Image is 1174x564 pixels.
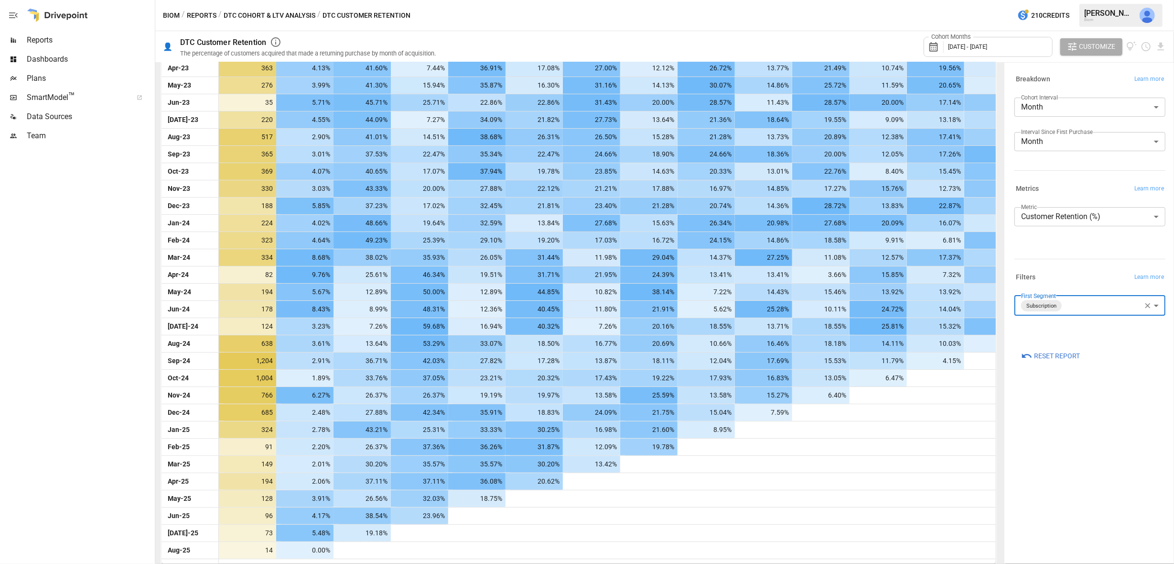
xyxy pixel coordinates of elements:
[166,301,214,318] span: Jun-24
[682,232,733,249] span: 24.15%
[510,318,561,335] span: 40.32%
[453,60,504,77] span: 36.91%
[912,77,962,94] span: 20.65%
[969,129,1020,145] span: 16.05%
[969,318,1020,335] span: 19.35%
[166,232,214,249] span: Feb-24
[740,146,790,163] span: 18.36%
[1140,8,1155,23] div: Will Gahagan
[224,318,274,335] span: 124
[682,198,733,214] span: 20.74%
[166,60,214,77] span: Apr-23
[453,284,504,300] span: 12.89%
[1084,9,1134,18] div: [PERSON_NAME]
[1021,128,1093,136] label: Interval Since First Purchase
[682,249,733,266] span: 14.37%
[396,163,446,180] span: 17.07%
[1014,347,1087,365] button: Reset Report
[396,266,446,283] span: 46.34%
[912,111,962,128] span: 13.18%
[1016,74,1050,85] h6: Breakdown
[510,232,561,249] span: 19.20%
[797,318,848,335] span: 18.55%
[912,232,962,249] span: 6.81%
[224,335,274,352] span: 638
[510,266,561,283] span: 31.71%
[27,73,153,84] span: Plans
[682,77,733,94] span: 30.07%
[166,249,214,266] span: Mar-24
[797,146,848,163] span: 20.00%
[568,318,618,335] span: 7.26%
[338,301,389,318] span: 8.99%
[281,232,332,249] span: 4.64%
[682,129,733,145] span: 21.28%
[453,77,504,94] span: 35.87%
[854,94,905,111] span: 20.00%
[281,335,332,352] span: 3.61%
[625,232,676,249] span: 16.72%
[797,249,848,266] span: 11.08%
[396,318,446,335] span: 59.68%
[797,198,848,214] span: 28.72%
[163,10,180,22] button: Biom
[797,335,848,352] span: 18.18%
[182,10,185,22] div: /
[969,60,1020,77] span: 10.74%
[1031,10,1069,22] span: 210 Credits
[180,38,266,47] div: DTC Customer Retention
[969,180,1020,197] span: 18.48%
[218,10,222,22] div: /
[510,198,561,214] span: 21.81%
[912,249,962,266] span: 17.37%
[568,249,618,266] span: 11.98%
[510,60,561,77] span: 17.08%
[948,43,987,50] span: [DATE] - [DATE]
[163,42,172,51] div: 👤
[224,94,274,111] span: 35
[396,60,446,77] span: 7.44%
[929,33,973,41] label: Cohort Months
[224,129,274,145] span: 517
[854,77,905,94] span: 11.59%
[797,266,848,283] span: 3.66%
[338,232,389,249] span: 49.23%
[912,198,962,214] span: 22.87%
[854,249,905,266] span: 12.57%
[281,129,332,145] span: 2.90%
[338,111,389,128] span: 44.09%
[224,266,274,283] span: 82
[682,335,733,352] span: 10.66%
[854,335,905,352] span: 14.11%
[969,215,1020,232] span: 12.05%
[338,249,389,266] span: 38.02%
[224,77,274,94] span: 276
[969,94,1020,111] span: 17.14%
[187,10,216,22] button: Reports
[510,77,561,94] span: 16.30%
[854,301,905,318] span: 24.72%
[224,111,274,128] span: 220
[68,90,75,102] span: ™
[969,301,1020,318] span: 15.17%
[281,146,332,163] span: 3.01%
[396,232,446,249] span: 25.39%
[1134,273,1164,282] span: Learn more
[854,111,905,128] span: 9.09%
[854,163,905,180] span: 8.40%
[568,284,618,300] span: 10.82%
[281,180,332,197] span: 3.03%
[396,198,446,214] span: 17.02%
[224,232,274,249] span: 323
[338,318,389,335] span: 7.26%
[224,215,274,232] span: 224
[396,146,446,163] span: 22.47%
[625,146,676,163] span: 18.90%
[740,318,790,335] span: 13.71%
[510,129,561,145] span: 26.31%
[27,34,153,46] span: Reports
[797,180,848,197] span: 17.27%
[510,146,561,163] span: 22.47%
[740,77,790,94] span: 14.86%
[1014,207,1165,226] div: Customer Retention (%)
